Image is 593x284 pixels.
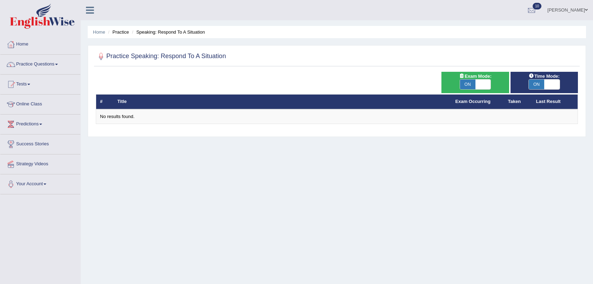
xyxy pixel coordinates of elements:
a: Online Class [0,95,80,112]
a: Exam Occurring [455,99,491,104]
a: Home [0,35,80,52]
li: Speaking: Respond To A Situation [130,29,205,35]
span: 10 [533,3,541,9]
a: Your Account [0,174,80,192]
span: Time Mode: [526,72,562,80]
span: ON [529,79,544,89]
th: # [96,95,114,109]
span: ON [460,79,475,89]
h2: Practice Speaking: Respond To A Situation [96,51,226,62]
div: Show exams occurring in exams [441,72,509,93]
a: Strategy Videos [0,154,80,172]
a: Home [93,29,105,35]
th: Last Result [532,95,578,109]
a: Practice Questions [0,55,80,72]
div: No results found. [100,113,574,120]
th: Title [114,95,452,109]
a: Success Stories [0,134,80,152]
a: Tests [0,75,80,92]
span: Exam Mode: [456,72,494,80]
li: Practice [106,29,129,35]
th: Taken [504,95,532,109]
a: Predictions [0,115,80,132]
